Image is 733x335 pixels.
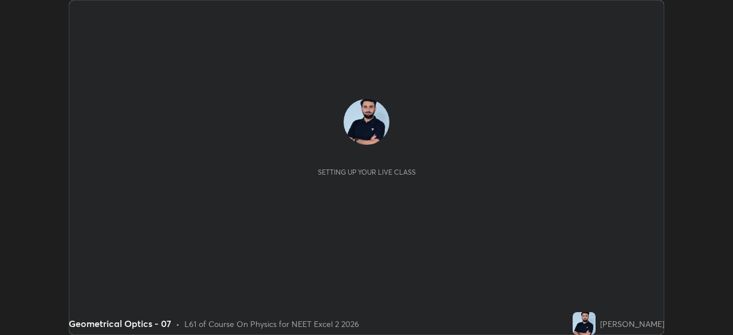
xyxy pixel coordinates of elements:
img: ef2b50091f9441e5b7725b7ba0742755.jpg [344,99,389,145]
img: ef2b50091f9441e5b7725b7ba0742755.jpg [573,312,596,335]
div: • [176,318,180,330]
div: L61 of Course On Physics for NEET Excel 2 2026 [184,318,359,330]
div: Setting up your live class [318,168,416,176]
div: Geometrical Optics - 07 [69,317,171,330]
div: [PERSON_NAME] [600,318,664,330]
